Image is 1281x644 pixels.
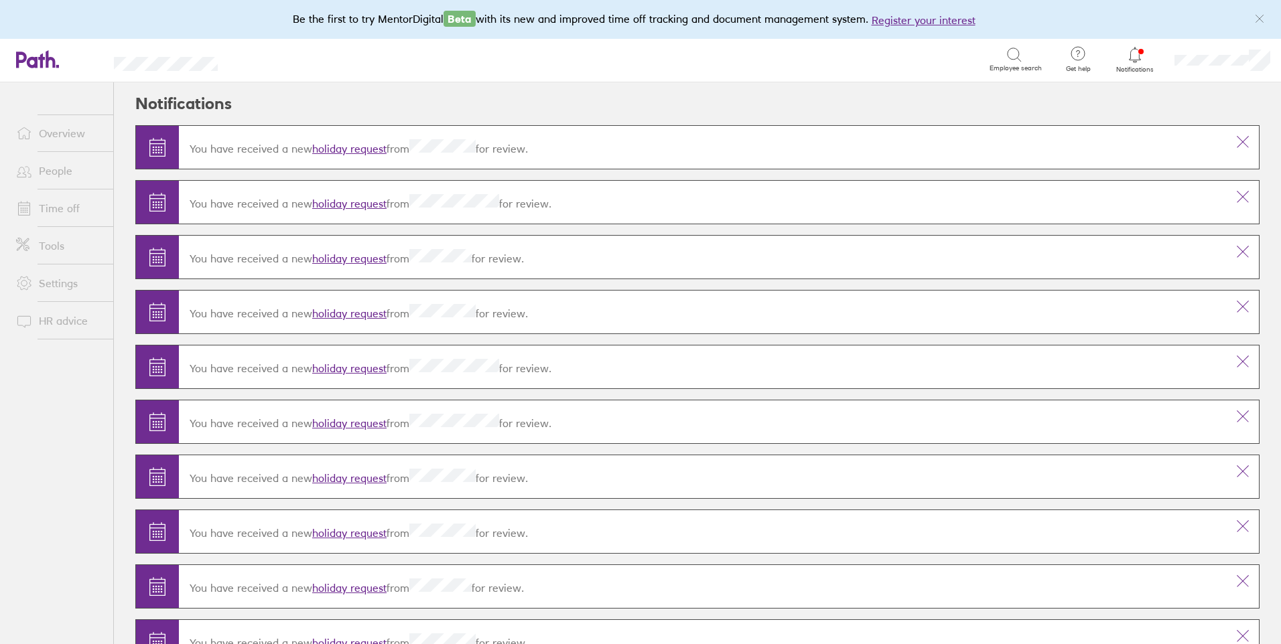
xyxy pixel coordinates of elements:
a: holiday request [312,581,387,594]
div: Search [254,53,288,65]
p: You have received a new from for review. [190,359,1216,375]
button: Register your interest [872,12,975,28]
span: Employee search [990,64,1042,72]
span: Notifications [1114,66,1157,74]
h2: Notifications [135,82,232,125]
a: holiday request [312,252,387,265]
a: holiday request [312,416,387,430]
a: Time off [5,195,113,222]
p: You have received a new from for review. [190,304,1216,320]
div: Be the first to try MentorDigital with its new and improved time off tracking and document manage... [293,11,989,28]
a: Overview [5,120,113,147]
p: You have received a new from for review. [190,249,1216,265]
p: You have received a new from for review. [190,194,1216,210]
span: Get help [1057,65,1100,73]
a: Tools [5,232,113,259]
p: You have received a new from for review. [190,524,1216,540]
a: Notifications [1114,46,1157,74]
a: holiday request [312,197,387,210]
p: You have received a new from for review. [190,414,1216,430]
a: holiday request [312,142,387,155]
p: You have received a new from for review. [190,139,1216,155]
a: Settings [5,270,113,297]
a: holiday request [312,361,387,375]
span: Beta [444,11,476,27]
a: holiday request [312,471,387,485]
p: You have received a new from for review. [190,469,1216,485]
a: holiday request [312,307,387,320]
a: People [5,157,113,184]
p: You have received a new from for review. [190,578,1216,594]
a: HR advice [5,307,113,334]
a: holiday request [312,526,387,540]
